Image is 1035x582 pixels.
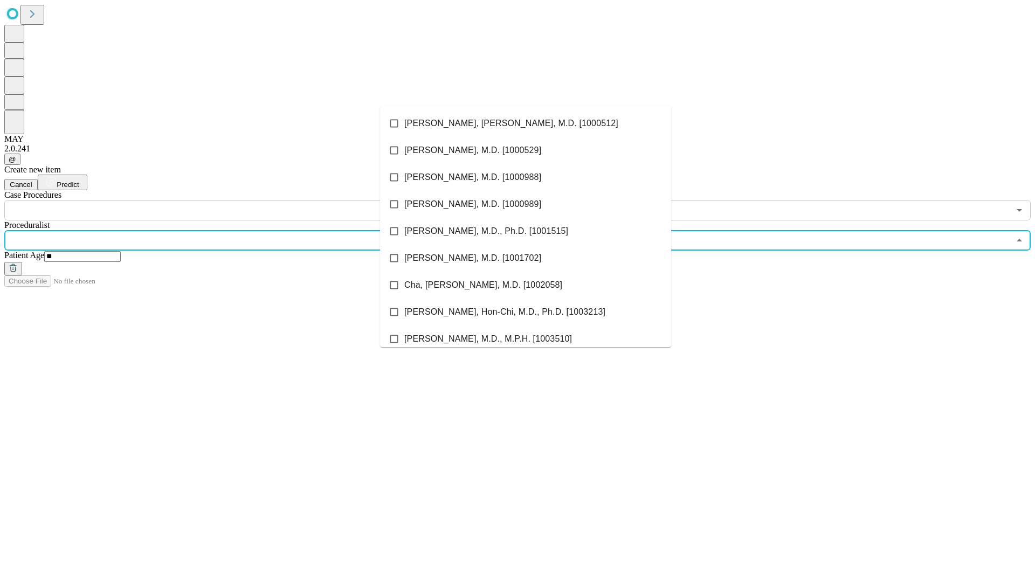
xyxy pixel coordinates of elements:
[38,175,87,190] button: Predict
[4,220,50,230] span: Proceduralist
[57,181,79,189] span: Predict
[404,252,541,265] span: [PERSON_NAME], M.D. [1001702]
[404,332,572,345] span: [PERSON_NAME], M.D., M.P.H. [1003510]
[4,134,1031,144] div: MAY
[4,251,44,260] span: Patient Age
[404,198,541,211] span: [PERSON_NAME], M.D. [1000989]
[9,155,16,163] span: @
[404,144,541,157] span: [PERSON_NAME], M.D. [1000529]
[4,144,1031,154] div: 2.0.241
[404,225,568,238] span: [PERSON_NAME], M.D., Ph.D. [1001515]
[404,306,605,318] span: [PERSON_NAME], Hon-Chi, M.D., Ph.D. [1003213]
[1012,233,1027,248] button: Close
[404,171,541,184] span: [PERSON_NAME], M.D. [1000988]
[4,179,38,190] button: Cancel
[4,190,61,199] span: Scheduled Procedure
[404,279,562,292] span: Cha, [PERSON_NAME], M.D. [1002058]
[4,165,61,174] span: Create new item
[10,181,32,189] span: Cancel
[404,117,618,130] span: [PERSON_NAME], [PERSON_NAME], M.D. [1000512]
[1012,203,1027,218] button: Open
[4,154,20,165] button: @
